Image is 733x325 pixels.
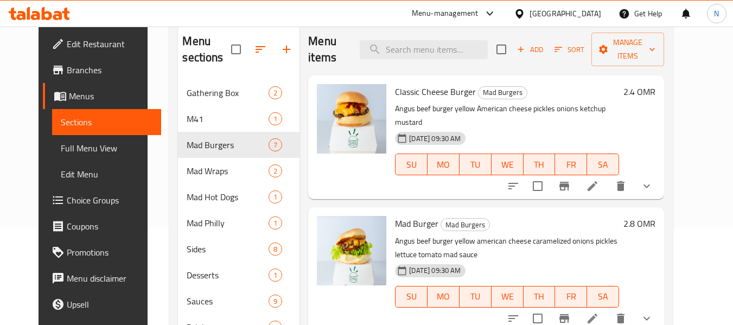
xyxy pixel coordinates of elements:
[634,173,660,199] button: show more
[460,154,492,175] button: TU
[67,220,152,233] span: Coupons
[464,289,487,304] span: TU
[269,140,282,150] span: 7
[187,86,269,99] span: Gathering Box
[61,142,152,155] span: Full Menu View
[225,38,247,61] span: Select all sections
[591,157,615,173] span: SA
[490,38,513,61] span: Select section
[69,90,152,103] span: Menus
[43,31,161,57] a: Edit Restaurant
[640,312,653,325] svg: Show Choices
[400,289,423,304] span: SU
[43,265,161,291] a: Menu disclaimer
[479,86,527,99] span: Mad Burgers
[269,295,282,308] div: items
[530,8,601,20] div: [GEOGRAPHIC_DATA]
[395,154,428,175] button: SU
[178,132,299,158] div: Mad Burgers7
[395,286,428,308] button: SU
[43,239,161,265] a: Promotions
[43,57,161,83] a: Branches
[269,270,282,281] span: 1
[269,88,282,98] span: 2
[178,80,299,106] div: Gathering Box2
[269,218,282,228] span: 1
[513,41,547,58] button: Add
[400,157,423,173] span: SU
[178,106,299,132] div: M411
[269,192,282,202] span: 1
[52,135,161,161] a: Full Menu View
[559,289,583,304] span: FR
[178,210,299,236] div: Mad Philly1
[432,157,455,173] span: MO
[587,154,619,175] button: SA
[395,102,619,129] p: Angus beef burger yellow American cheese pickles onions ketchup mustard
[178,236,299,262] div: Sides8
[586,312,599,325] a: Edit menu item
[269,244,282,254] span: 8
[43,187,161,213] a: Choice Groups
[551,173,577,199] button: Branch-specific-item
[269,86,282,99] div: items
[526,175,549,197] span: Select to update
[360,40,488,59] input: search
[524,154,556,175] button: TH
[269,243,282,256] div: items
[623,216,655,231] h6: 2.8 OMR
[67,272,152,285] span: Menu disclaimer
[586,180,599,193] a: Edit menu item
[273,36,299,62] button: Add section
[43,213,161,239] a: Coupons
[395,234,619,262] p: Angus beef burger yellow american cheese caramelized onions pickles lettuce tomato mad sauce
[317,216,386,285] img: Mad Burger
[478,86,527,99] div: Mad Burgers
[187,164,269,177] span: Mad Wraps
[178,158,299,184] div: Mad Wraps2
[554,43,584,56] span: Sort
[269,138,282,151] div: items
[67,246,152,259] span: Promotions
[405,133,465,144] span: [DATE] 09:30 AM
[555,154,587,175] button: FR
[623,84,655,99] h6: 2.4 OMR
[714,8,719,20] span: N
[61,116,152,129] span: Sections
[269,166,282,176] span: 2
[528,157,551,173] span: TH
[591,289,615,304] span: SA
[52,161,161,187] a: Edit Menu
[269,269,282,282] div: items
[547,41,591,58] span: Sort items
[500,173,526,199] button: sort-choices
[52,109,161,135] a: Sections
[395,215,438,232] span: Mad Burger
[67,63,152,77] span: Branches
[178,184,299,210] div: Mad Hot Dogs1
[187,243,269,256] span: Sides
[464,157,487,173] span: TU
[441,218,490,231] div: Mad Burgers
[247,36,273,62] span: Sort sections
[43,83,161,109] a: Menus
[432,289,455,304] span: MO
[308,33,347,66] h2: Menu items
[187,112,269,125] span: M41
[441,219,489,231] span: Mad Burgers
[269,190,282,203] div: items
[492,154,524,175] button: WE
[428,286,460,308] button: MO
[67,37,152,50] span: Edit Restaurant
[513,41,547,58] span: Add item
[515,43,545,56] span: Add
[405,265,465,276] span: [DATE] 09:30 AM
[412,7,479,20] div: Menu-management
[528,289,551,304] span: TH
[187,295,269,308] span: Sauces
[187,269,269,282] span: Desserts
[428,154,460,175] button: MO
[67,298,152,311] span: Upsell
